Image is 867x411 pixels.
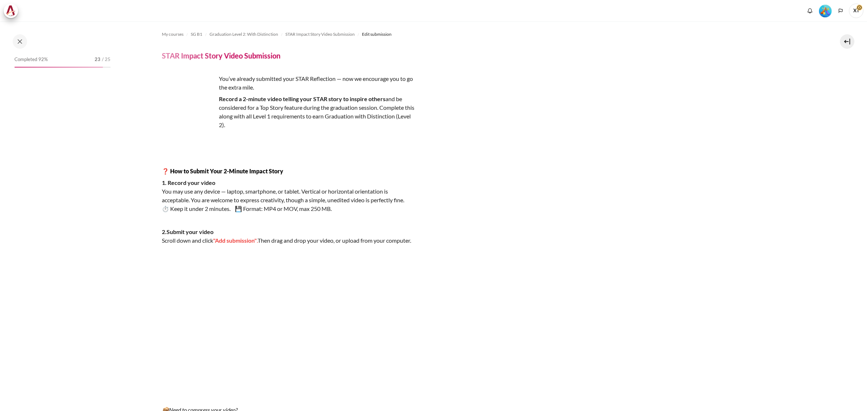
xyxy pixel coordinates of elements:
[210,30,278,39] a: Graduation Level 2: With Distinction
[816,4,834,17] a: Level #5
[219,95,385,102] strong: Record a 2-minute video telling your STAR story to inspire others
[4,4,22,18] a: Architeck Architeck
[102,56,111,63] span: / 25
[849,4,863,18] span: XT
[162,179,215,186] strong: 1. Record your video
[191,31,202,38] span: SG B1
[191,30,202,39] a: SG B1
[849,4,863,18] a: User menu
[819,4,832,17] div: Level #5
[162,259,415,402] img: Impact story
[257,237,258,244] span: .
[285,30,355,39] a: STAR Impact Story Video Submission
[213,237,257,244] span: "Add submission"
[835,5,846,16] button: Languages
[95,56,100,63] span: 23
[14,67,103,68] div: 92%
[162,228,415,245] p: Scroll down and click Then drag and drop your video, or upload from your computer.
[162,30,184,39] a: My courses
[162,168,283,174] strong: ❓ How to Submit Your 2-Minute Impact Story
[6,5,16,16] img: Architeck
[162,29,816,40] nav: Navigation bar
[162,228,213,235] strong: 2.Submit your video
[805,5,815,16] div: Show notification window with no new notifications
[285,31,355,38] span: STAR Impact Story Video Submission
[819,5,832,17] img: Level #5
[210,31,278,38] span: Graduation Level 2: With Distinction
[162,31,184,38] span: My courses
[162,74,216,129] img: wsed
[14,56,48,63] span: Completed 92%
[162,95,415,129] p: and be considered for a Top Story feature during the graduation session. Complete this along with...
[162,51,280,60] h4: STAR Impact Story Video Submission
[362,31,392,38] span: Edit submission
[162,178,415,213] p: You may use any device — laptop, smartphone, or tablet. Vertical or horizontal orientation is acc...
[162,74,415,92] p: You’ve already submitted your STAR Reflection — now we encourage you to go the extra mile.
